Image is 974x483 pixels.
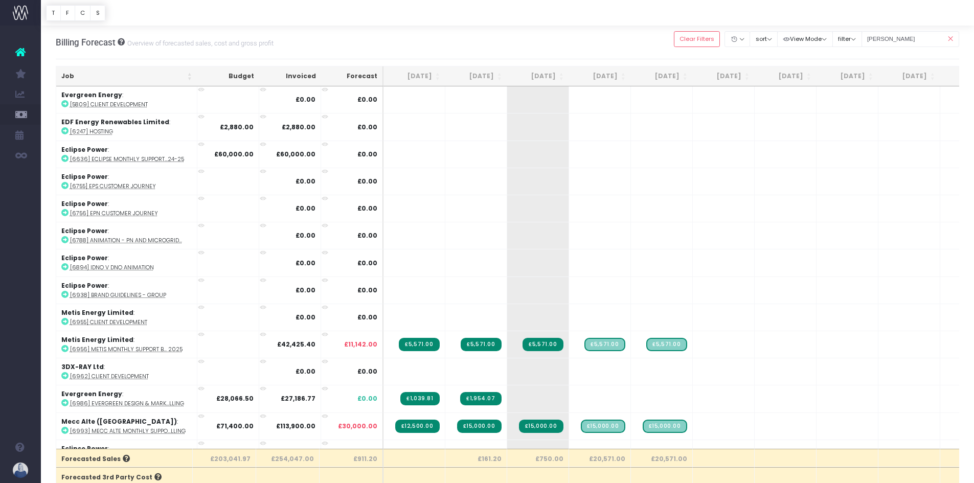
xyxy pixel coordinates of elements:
[320,449,383,467] th: £911.20
[61,145,108,154] strong: Eclipse Power
[56,222,197,249] td: :
[296,313,315,321] strong: £0.00
[445,66,507,86] th: Sep 25: activate to sort column ascending
[70,346,183,353] abbr: [6956] Metis Monthly Support Billing 2025
[56,249,197,276] td: :
[296,95,315,104] strong: £0.00
[60,5,75,21] button: F
[61,417,177,426] strong: Mecc Alte ([GEOGRAPHIC_DATA])
[276,150,315,158] strong: £60,000.00
[197,66,259,86] th: Budget
[817,66,878,86] th: Mar 26: activate to sort column ascending
[61,454,130,464] span: Forecasted Sales
[507,449,569,467] th: £750.00
[357,95,377,104] span: £0.00
[277,340,315,349] strong: £42,425.40
[56,277,197,304] td: :
[61,118,169,126] strong: EDF Energy Renewables Limited
[70,400,184,407] abbr: [6986] Evergreen Design & Marketing Support 2025 billing
[321,66,383,86] th: Forecast
[61,254,108,262] strong: Eclipse Power
[46,5,105,21] div: Vertical button group
[344,340,377,349] span: £11,142.00
[400,392,439,405] span: Streamtime Invoice: 5197 – [6986] Design & Marketing Support 2025
[878,66,940,86] th: Apr 26: activate to sort column ascending
[461,338,501,351] span: Streamtime Invoice: 5207 – [6956] Metis Design & Marketing Support 2025
[61,172,108,181] strong: Eclipse Power
[460,392,501,405] span: Streamtime Invoice: 5198 – [6986] Design & Marketing Support 2025
[755,66,817,86] th: Feb 26: activate to sort column ascending
[70,155,184,163] abbr: [6636] Eclipse Monthly Support - Billing 24-25
[13,463,28,478] img: images/default_profile_image.png
[646,338,687,351] span: Streamtime Draft Invoice: [6956] Metis Design & Marketing Support 2025
[61,90,122,99] strong: Evergreen Energy
[70,182,156,190] abbr: [6755] EPS customer journey
[216,394,254,403] strong: £28,066.50
[125,37,274,48] small: Overview of forecasted sales, cost and gross profit
[56,358,197,385] td: :
[569,66,631,86] th: Nov 25: activate to sort column ascending
[70,210,158,217] abbr: [6756] EPN customer journey
[357,259,377,268] span: £0.00
[56,86,197,113] td: :
[220,123,254,131] strong: £2,880.00
[56,141,197,168] td: :
[193,449,256,467] th: £203,041.97
[75,5,91,21] button: C
[61,389,122,398] strong: Evergreen Energy
[357,177,377,186] span: £0.00
[61,308,133,317] strong: Metis Energy Limited
[750,31,778,47] button: sort
[519,420,563,433] span: Streamtime Invoice: 5216 – [6993] Mecc Alte Monthly Support 2025
[56,331,197,358] td: :
[216,422,254,430] strong: £71,400.00
[70,101,148,108] abbr: [5809] Client Development
[61,226,108,235] strong: Eclipse Power
[643,420,687,433] span: Streamtime Draft Invoice: [6993] Mecc Alte Monthly Support 2025
[296,367,315,376] strong: £0.00
[61,199,108,208] strong: Eclipse Power
[56,385,197,412] td: :
[70,291,166,299] abbr: [6938] Brand Guidelines - Group
[46,5,61,21] button: T
[507,66,569,86] th: Oct 25: activate to sort column ascending
[457,420,502,433] span: Streamtime Invoice: 5192 – [6993] Mecc Alte Monthly Support 2025
[70,373,149,380] abbr: [6962] Client Development
[56,168,197,195] td: :
[259,66,321,86] th: Invoiced
[693,66,755,86] th: Jan 26: activate to sort column ascending
[296,204,315,213] strong: £0.00
[70,128,113,135] abbr: [6247] Hosting
[56,440,197,467] td: :
[61,444,108,453] strong: Eclipse Power
[777,31,833,47] button: View Mode
[395,420,440,433] span: Streamtime Invoice: 5167 – [6993] Mecc Alte Monthly Support 2025
[70,264,154,271] abbr: [6894] IDNO v DNO animation
[338,422,377,431] span: £30,000.00
[56,113,197,140] td: :
[357,231,377,240] span: £0.00
[282,123,315,131] strong: £2,880.00
[56,37,116,48] span: Billing Forecast
[357,150,377,159] span: £0.00
[256,449,320,467] th: £254,047.00
[56,195,197,222] td: :
[281,394,315,403] strong: £27,186.77
[399,338,439,351] span: Streamtime Invoice: 5174 – [6956] Metis Design & Marketing Support 2025
[674,31,720,47] button: Clear Filters
[357,367,377,376] span: £0.00
[631,66,693,86] th: Dec 25: activate to sort column ascending
[445,449,507,467] th: £161.20
[90,5,105,21] button: S
[56,412,197,440] td: :
[214,150,254,158] strong: £60,000.00
[61,335,133,344] strong: Metis Energy Limited
[276,422,315,430] strong: £113,900.00
[357,394,377,403] span: £0.00
[56,66,197,86] th: Job: activate to sort column ascending
[296,177,315,186] strong: £0.00
[569,449,631,467] th: £20,571.00
[296,286,315,294] strong: £0.00
[383,66,445,86] th: Aug 25: activate to sort column ascending
[70,318,147,326] abbr: [6955] Client Development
